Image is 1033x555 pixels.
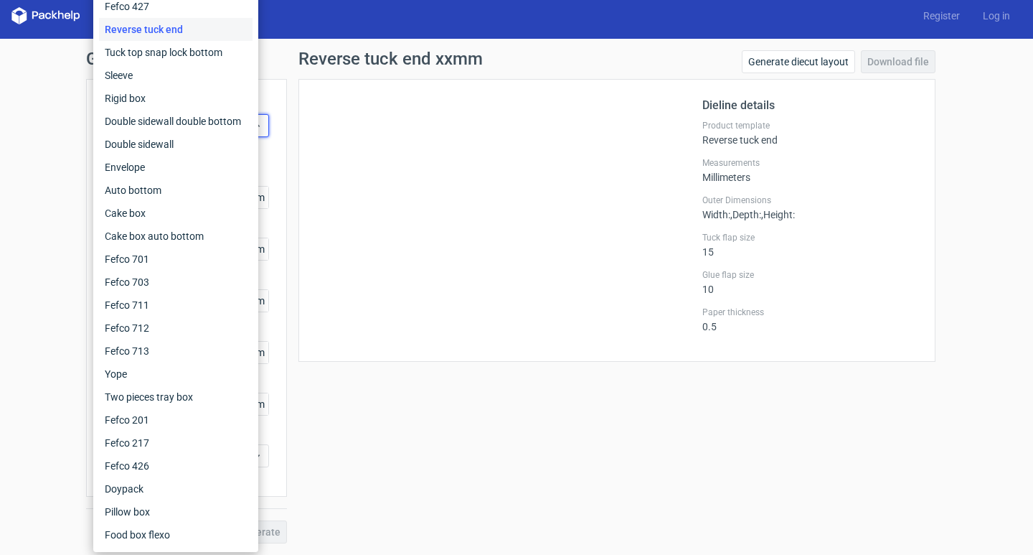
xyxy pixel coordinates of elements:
div: Tuck top snap lock bottom [99,41,253,64]
a: Generate diecut layout [742,50,855,73]
div: Envelope [99,156,253,179]
label: Outer Dimensions [702,195,918,206]
h2: Dieline details [702,97,918,114]
div: Double sidewall [99,133,253,156]
span: Width : [702,209,730,220]
div: Auto bottom [99,179,253,202]
div: Fefco 713 [99,340,253,363]
label: Measurements [702,157,918,169]
span: , Height : [761,209,795,220]
div: Fefco 703 [99,271,253,294]
div: Cake box [99,202,253,225]
div: Pillow box [99,500,253,523]
div: Sleeve [99,64,253,87]
label: Tuck flap size [702,232,918,243]
div: 15 [702,232,918,258]
a: Log in [971,9,1022,23]
div: 10 [702,269,918,295]
div: 0.5 [702,307,918,332]
label: Glue flap size [702,269,918,281]
a: Register [912,9,971,23]
div: Yope [99,363,253,386]
label: Product template [702,120,918,131]
div: Fefco 712 [99,317,253,340]
h1: Generate new dieline [86,50,947,67]
h1: Reverse tuck end xxmm [298,50,483,67]
div: Fefco 201 [99,409,253,432]
div: Fefco 701 [99,248,253,271]
div: Food box flexo [99,523,253,546]
div: Two pieces tray box [99,386,253,409]
div: Fefco 426 [99,454,253,477]
span: , Depth : [730,209,761,220]
div: Fefco 217 [99,432,253,454]
div: Millimeters [702,157,918,183]
label: Paper thickness [702,307,918,318]
div: Rigid box [99,87,253,110]
div: Reverse tuck end [702,120,918,146]
div: Doypack [99,477,253,500]
div: Double sidewall double bottom [99,110,253,133]
div: Reverse tuck end [99,18,253,41]
div: Cake box auto bottom [99,225,253,248]
div: Fefco 711 [99,294,253,317]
